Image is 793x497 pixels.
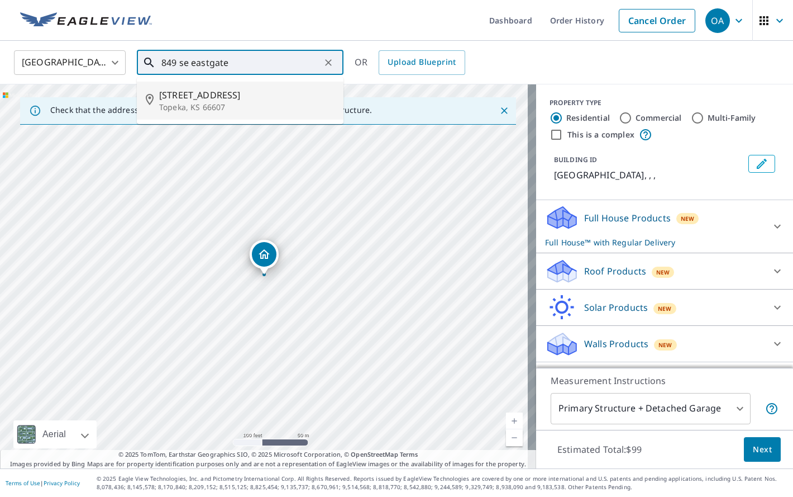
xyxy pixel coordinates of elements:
div: [GEOGRAPHIC_DATA] [14,47,126,78]
p: Check that the address is accurate, then drag the marker over the correct structure. [50,105,372,115]
div: Roof ProductsNew [545,258,784,285]
a: Terms [400,450,418,458]
button: Clear [321,55,336,70]
input: Search by address or latitude-longitude [161,47,321,78]
div: Primary Structure + Detached Garage [551,393,751,424]
p: Walls Products [584,337,648,351]
a: Cancel Order [619,9,695,32]
a: Privacy Policy [44,479,80,487]
span: New [681,214,695,223]
label: Multi-Family [708,112,756,124]
div: Solar ProductsNew [545,294,784,321]
img: EV Logo [20,12,152,29]
label: Commercial [636,112,682,124]
span: [STREET_ADDRESS] [159,88,335,102]
span: Next [753,443,772,457]
p: [GEOGRAPHIC_DATA], , , [554,168,744,182]
a: Current Level 17, Zoom In [506,413,523,429]
div: Dropped pin, building 1, Residential property, Sweden , [250,240,279,274]
a: Current Level 17, Zoom Out [506,429,523,446]
p: Solar Products [584,301,648,314]
div: Aerial [13,420,97,448]
span: Your report will include the primary structure and a detached garage if one exists. [765,402,778,415]
label: This is a complex [567,129,634,140]
p: Estimated Total: $99 [548,437,651,462]
div: OR [355,50,465,75]
p: Full House™ with Regular Delivery [545,236,764,248]
a: Upload Blueprint [379,50,465,75]
div: PROPERTY TYPE [550,98,780,108]
span: © 2025 TomTom, Earthstar Geographics SIO, © 2025 Microsoft Corporation, © [118,450,418,460]
div: Full House ProductsNewFull House™ with Regular Delivery [545,205,784,248]
div: Walls ProductsNew [545,330,784,357]
label: Residential [566,112,610,124]
button: Next [744,437,781,462]
span: New [656,268,670,277]
button: Close [497,103,512,118]
p: Full House Products [584,211,671,225]
span: New [658,304,672,313]
div: OA [705,8,730,33]
p: Topeka, KS 66607 [159,102,335,113]
span: New [658,340,672,349]
span: Upload Blueprint [388,55,456,69]
button: Edit building 1 [748,155,775,173]
a: OpenStreetMap [351,450,398,458]
p: BUILDING ID [554,155,597,164]
p: | [6,480,80,486]
p: © 2025 Eagle View Technologies, Inc. and Pictometry International Corp. All Rights Reserved. Repo... [97,475,787,491]
p: Roof Products [584,264,646,278]
a: Terms of Use [6,479,40,487]
div: Aerial [39,420,69,448]
p: Measurement Instructions [551,374,778,387]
